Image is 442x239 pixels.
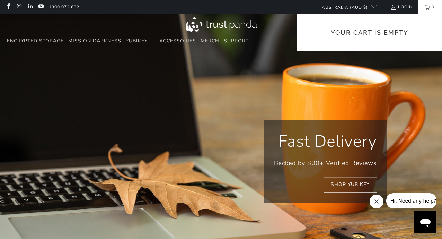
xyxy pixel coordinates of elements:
span: Encrypted Storage [7,37,64,44]
a: Merch [201,33,219,49]
a: Accessories [159,33,196,49]
span: Accessories [159,37,196,44]
a: Login [390,3,413,11]
a: Trust Panda Australia on Facebook [5,4,11,10]
iframe: Close message [370,195,383,208]
span: Merch [201,37,219,44]
iframe: Message from company [386,193,436,208]
a: 1300 072 632 [49,3,79,11]
a: Support [224,33,249,49]
img: Trust Panda Australia [186,17,257,32]
p: Your Cart is Empty [297,14,442,46]
span: YubiKey [126,37,148,44]
iframe: Button to launch messaging window [414,211,436,233]
a: Trust Panda Australia on Instagram [16,4,22,10]
span: Mission Darkness [68,37,121,44]
a: Trust Panda Australia on LinkedIn [27,4,33,10]
a: Trust Panda Australia on YouTube [38,4,44,10]
summary: YubiKey [126,33,155,49]
p: Fast Delivery [274,130,377,153]
a: Shop YubiKey [324,177,377,193]
nav: Translation missing: en.navigation.header.main_nav [7,33,249,49]
a: Mission Darkness [68,33,121,49]
p: Backed by 800+ Verified Reviews [274,158,377,168]
span: Support [224,37,249,44]
a: Encrypted Storage [7,33,64,49]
